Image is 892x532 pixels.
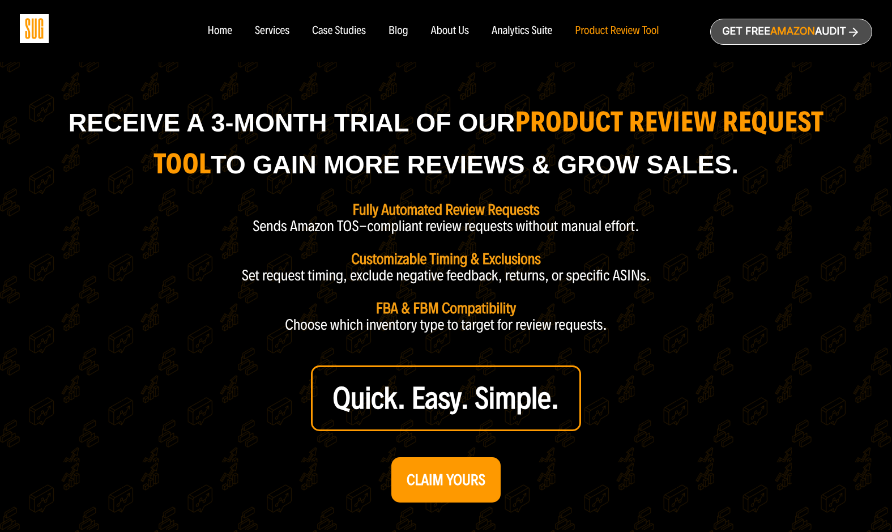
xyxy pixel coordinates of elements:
[376,299,516,317] strong: FBA & FBM Compatibility
[492,25,552,37] a: Analytics Suite
[391,457,501,503] a: CLAIM YOURS
[575,25,659,37] a: Product Review Tool
[207,25,232,37] a: Home
[431,25,470,37] a: About Us
[389,25,408,37] a: Blog
[333,380,560,416] strong: Quick. Easy. Simple.
[770,25,815,37] span: Amazon
[407,471,485,489] strong: CLAIM YOURS
[311,365,582,431] a: Quick. Easy. Simple.
[351,250,541,268] strong: Customizable Timing & Exclusions
[255,25,289,37] a: Services
[352,201,539,219] strong: Fully Automated Review Requests
[710,19,872,45] a: Get freeAmazonAudit
[312,25,366,37] a: Case Studies
[153,104,823,181] strong: product Review Request Tool
[285,317,607,333] p: Choose which inventory type to target for review requests.
[242,267,651,284] p: Set request timing, exclude negative feedback, returns, or specific ASINs.
[253,218,639,235] p: Sends Amazon TOS-compliant review requests without manual effort.
[53,101,839,185] h1: Receive a 3-month trial of our to Gain More Reviews & Grow Sales.
[20,14,49,43] img: Sug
